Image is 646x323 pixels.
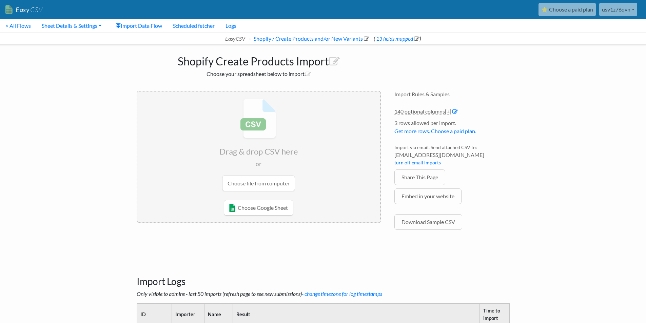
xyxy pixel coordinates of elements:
[394,188,462,204] a: Embed in your website
[539,3,596,16] a: ⭐ Choose a paid plan
[394,91,510,97] h4: Import Rules & Samples
[394,144,510,169] li: Import via email. Send attached CSV to:
[302,290,382,297] a: - change timezone for log timestamps
[394,151,510,159] span: [EMAIL_ADDRESS][DOMAIN_NAME]
[253,35,369,42] a: Shopify / Create Products and/or New Variants
[394,169,445,185] a: Share This Page
[5,3,43,17] a: EasyCSV
[375,35,419,42] a: 13 fields mapped
[220,19,242,33] a: Logs
[137,52,381,68] h1: Shopify Create Products Import
[225,35,252,42] i: EasyCSV →
[394,108,451,115] a: 140 optional columns[+]
[110,19,168,33] a: Import Data Flow
[394,214,462,230] a: Download Sample CSV
[30,5,43,14] span: CSV
[394,128,476,134] a: Get more rows. Choose a paid plan.
[36,19,107,33] a: Sheet Details & Settings
[137,290,382,297] i: Only visible to admins - last 50 imports (refresh page to see new submissions)
[224,200,293,216] a: Choose Google Sheet
[168,19,220,33] a: Scheduled fetcher
[445,108,451,115] span: [+]
[394,160,441,165] a: turn off email imports
[374,35,421,42] span: ( )
[137,70,381,77] h2: Choose your spreadsheet below to import.
[599,3,637,16] a: usv1z76qvn
[394,119,510,139] li: 3 rows allowed per import.
[137,259,510,287] h3: Import Logs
